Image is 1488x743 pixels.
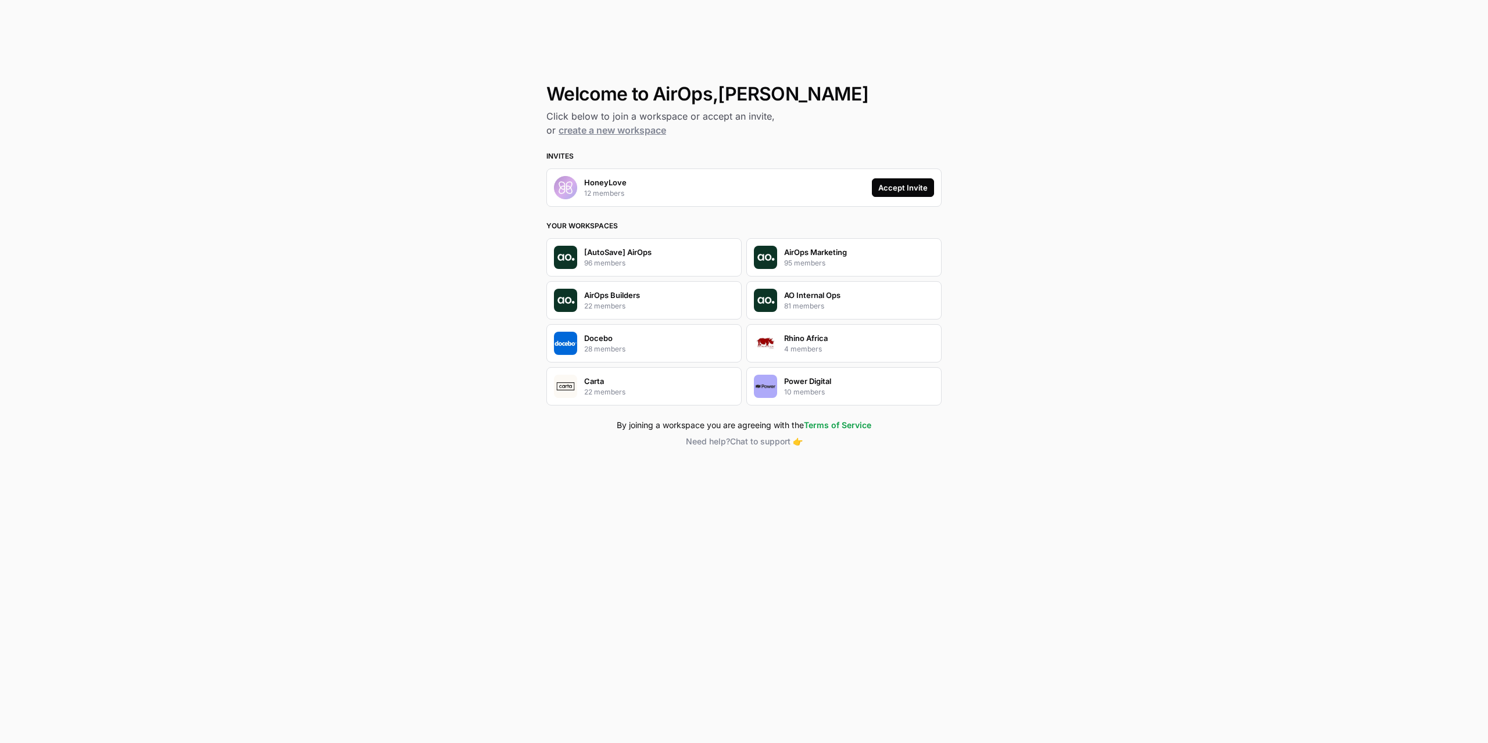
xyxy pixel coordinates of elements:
[754,289,777,312] img: Company Logo
[584,258,625,268] p: 96 members
[584,301,625,311] p: 22 members
[784,387,825,397] p: 10 members
[546,419,942,431] div: By joining a workspace you are agreeing with the
[546,324,742,362] button: Company LogoDocebo28 members
[554,246,577,269] img: Company Logo
[784,246,847,258] p: AirOps Marketing
[730,436,803,446] span: Chat to support 👉
[784,332,828,344] p: Rhino Africa
[554,332,577,355] img: Company Logo
[546,109,942,137] h2: Click below to join a workspace or accept an invite, or
[784,375,831,387] p: Power Digital
[584,344,625,354] p: 28 members
[546,238,742,277] button: Company Logo[AutoSave] AirOps96 members
[754,332,777,355] img: Company Logo
[746,367,942,405] button: Company LogoPower Digital10 members
[546,151,942,161] h3: Invites
[546,281,742,320] button: Company LogoAirOps Builders22 members
[584,387,625,397] p: 22 members
[584,246,652,258] p: [AutoSave] AirOps
[804,420,871,430] a: Terms of Service
[584,332,613,344] p: Docebo
[584,177,627,188] p: HoneyLove
[559,124,666,136] a: create a new workspace
[754,375,777,398] img: Company Logo
[554,176,577,199] img: Company Logo
[584,375,604,387] p: Carta
[584,188,624,199] p: 12 members
[784,344,822,354] p: 4 members
[554,289,577,312] img: Company Logo
[878,182,928,193] div: Accept Invite
[784,258,825,268] p: 95 members
[784,289,840,301] p: AO Internal Ops
[746,324,942,362] button: Company LogoRhino Africa4 members
[584,289,640,301] p: AirOps Builders
[746,281,942,320] button: Company LogoAO Internal Ops81 members
[746,238,942,277] button: Company LogoAirOps Marketing95 members
[754,246,777,269] img: Company Logo
[686,436,730,446] span: Need help?
[554,375,577,398] img: Company Logo
[784,301,824,311] p: 81 members
[546,221,942,231] h3: Your Workspaces
[546,367,742,405] button: Company LogoCarta22 members
[546,84,942,105] h1: Welcome to AirOps, [PERSON_NAME]
[872,178,934,197] button: Accept Invite
[546,436,942,447] button: Need help?Chat to support 👉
